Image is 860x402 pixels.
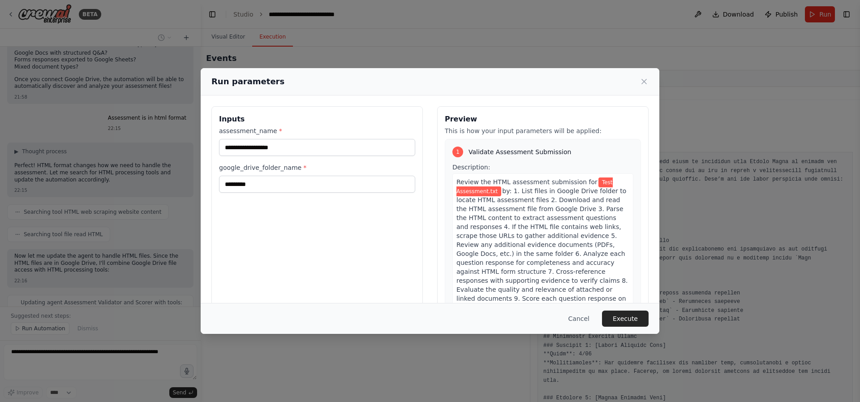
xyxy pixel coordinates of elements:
h3: Inputs [219,114,415,125]
span: Review the HTML assessment submission for [456,178,598,186]
button: Execute [602,311,649,327]
label: google_drive_folder_name [219,163,415,172]
p: This is how your input parameters will be applied: [445,126,641,135]
span: by: 1. List files in Google Drive folder to locate HTML assessment files 2. Download and read the... [456,187,628,329]
span: Variable: assessment_name [456,177,613,196]
h3: Preview [445,114,641,125]
label: assessment_name [219,126,415,135]
button: Cancel [561,311,597,327]
span: Description: [452,164,490,171]
span: Validate Assessment Submission [469,147,571,156]
h2: Run parameters [211,75,284,88]
div: 1 [452,147,463,157]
